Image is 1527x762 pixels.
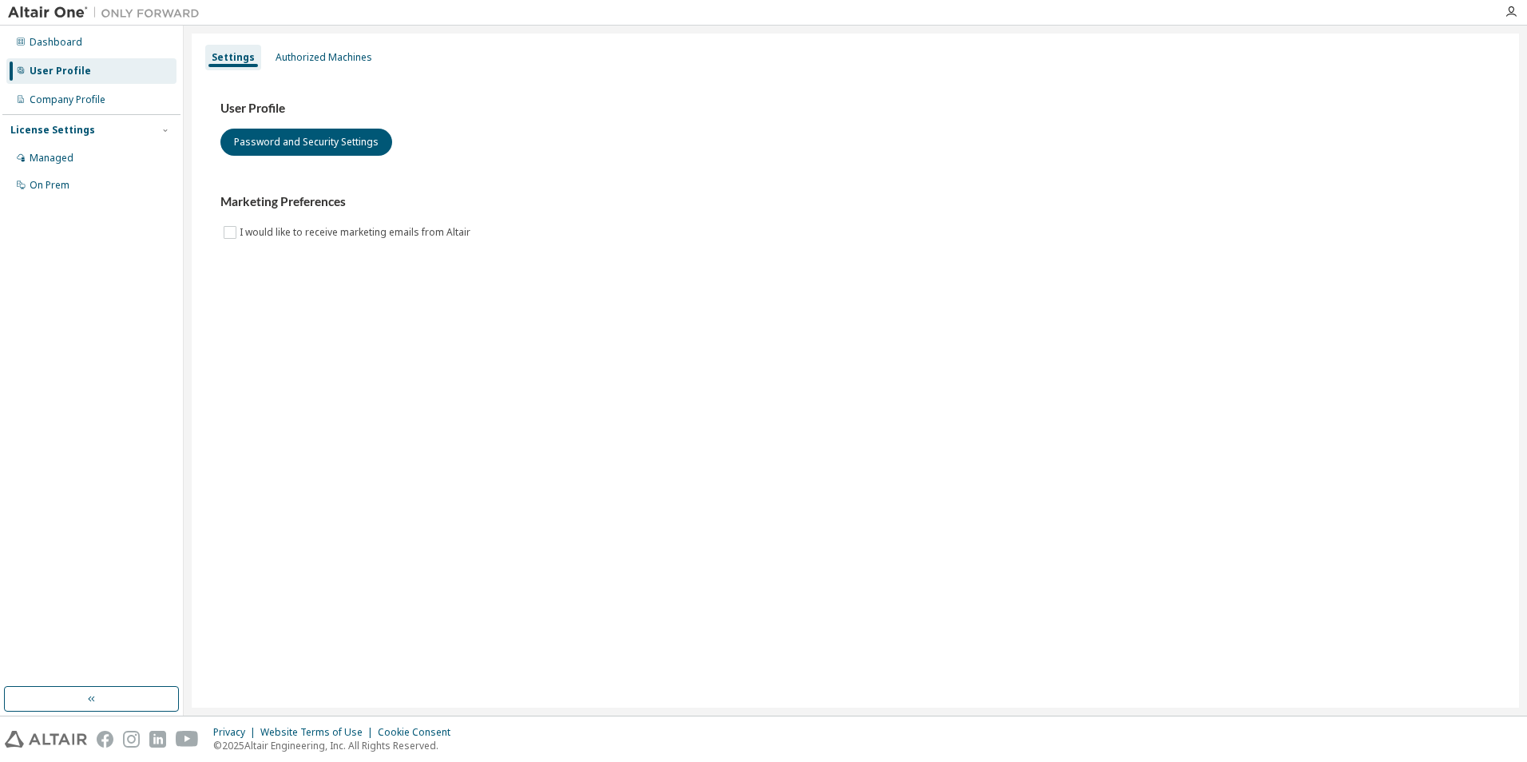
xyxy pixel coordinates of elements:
div: Website Terms of Use [260,726,378,739]
div: Settings [212,51,255,64]
label: I would like to receive marketing emails from Altair [240,223,474,242]
p: © 2025 Altair Engineering, Inc. All Rights Reserved. [213,739,460,752]
img: youtube.svg [176,731,199,748]
h3: Marketing Preferences [220,194,1490,210]
div: User Profile [30,65,91,77]
img: instagram.svg [123,731,140,748]
div: License Settings [10,124,95,137]
img: linkedin.svg [149,731,166,748]
img: Altair One [8,5,208,21]
button: Password and Security Settings [220,129,392,156]
div: Company Profile [30,93,105,106]
div: Cookie Consent [378,726,460,739]
div: On Prem [30,179,69,192]
h3: User Profile [220,101,1490,117]
div: Dashboard [30,36,82,49]
img: altair_logo.svg [5,731,87,748]
img: facebook.svg [97,731,113,748]
div: Privacy [213,726,260,739]
div: Authorized Machines [276,51,372,64]
div: Managed [30,152,73,165]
